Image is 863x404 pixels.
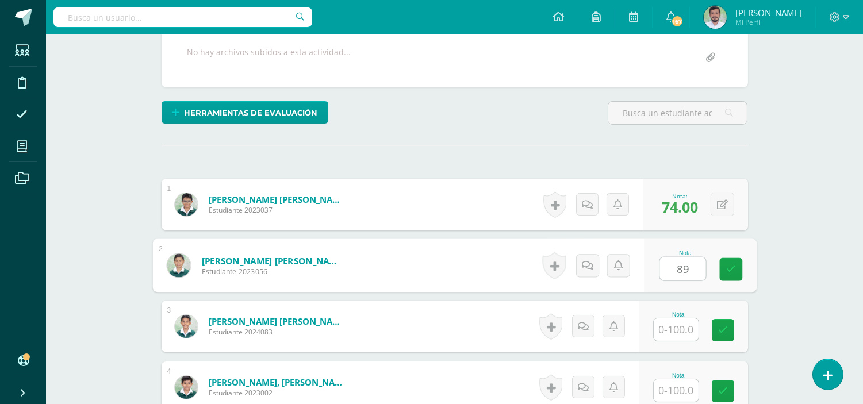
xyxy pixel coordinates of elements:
div: Nota [653,311,704,318]
a: [PERSON_NAME] [PERSON_NAME] [209,315,347,327]
input: Busca un estudiante aquí... [608,102,747,124]
a: [PERSON_NAME], [PERSON_NAME] [209,376,347,388]
a: [PERSON_NAME] [PERSON_NAME] [209,194,347,205]
img: f9e68017e7866a37ff4758c73ff0873a.png [175,193,198,216]
div: Nota: [662,192,698,200]
input: 0-100.0 [654,379,699,402]
span: Estudiante 2023002 [209,388,347,398]
img: 8f8314db3cd56246b7bbf1efdd0e4f52.png [175,376,198,399]
span: 167 [671,15,684,28]
span: Estudiante 2023056 [201,267,343,277]
a: [PERSON_NAME] [PERSON_NAME] [201,255,343,267]
a: Herramientas de evaluación [162,101,328,124]
span: Mi Perfil [735,17,801,27]
span: 74.00 [662,197,698,217]
span: Estudiante 2024083 [209,327,347,337]
img: 5fb123ad4bed39db07d8ab307d1e48af.png [167,253,190,277]
div: Nota [653,372,704,379]
span: [PERSON_NAME] [735,7,801,18]
input: 0-100.0 [659,257,705,280]
img: a3d84cddffa6a0607d500ce2173923b1.png [175,315,198,338]
input: Busca un usuario... [53,7,312,27]
input: 0-100.0 [654,318,699,341]
span: Herramientas de evaluación [184,102,317,124]
img: c6d976ce9e32bebbd84997966a8f6922.png [704,6,727,29]
div: No hay archivos subidos a esta actividad... [187,47,351,69]
div: Nota [659,250,711,256]
span: Estudiante 2023037 [209,205,347,215]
